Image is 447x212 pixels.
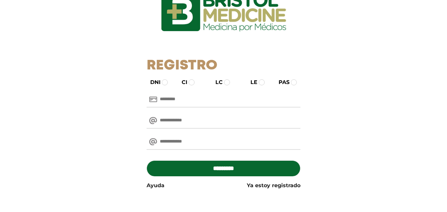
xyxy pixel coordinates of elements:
[176,78,187,86] label: CI
[144,78,160,86] label: DNI
[247,182,300,190] a: Ya estoy registrado
[273,78,290,86] label: PAS
[147,182,164,190] a: Ayuda
[209,78,223,86] label: LC
[147,58,300,74] h1: Registro
[245,78,257,86] label: LE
